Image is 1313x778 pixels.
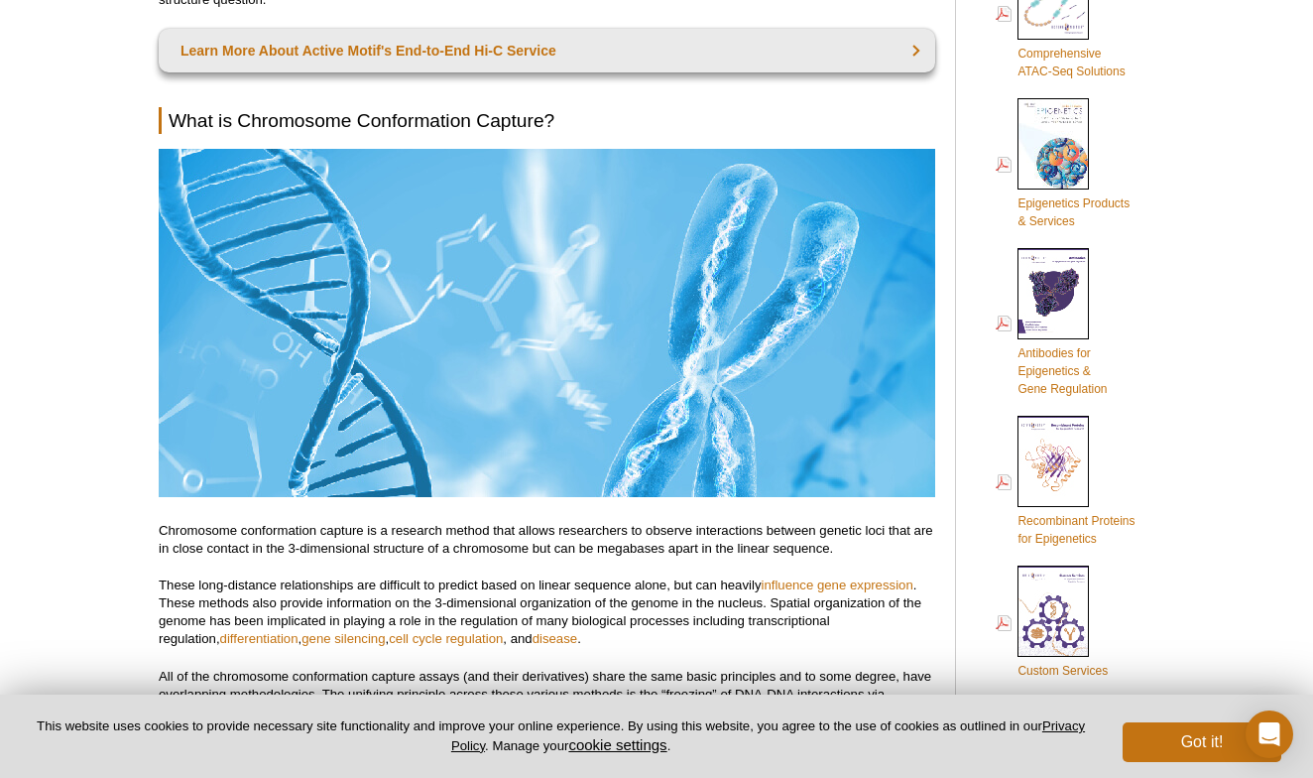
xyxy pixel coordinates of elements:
div: Open Intercom Messenger [1246,711,1293,758]
a: Privacy Policy [451,718,1085,752]
h2: What is Chromosome Conformation Capture? [159,107,935,134]
button: cookie settings [568,736,666,753]
a: influence gene expression [762,578,913,592]
p: Chromosome conformation capture is a research method that allows researchers to observe interacti... [159,522,935,558]
img: Abs_epi_2015_cover_web_70x200 [1017,248,1089,339]
a: Epigenetics Products& Services [996,96,1130,232]
p: These long-distance relationships are difficult to predict based on linear sequence alone, but ca... [159,577,935,648]
img: Chromosome Conformation Capture [159,149,935,497]
a: cell cycle regulation [389,631,503,646]
img: Rec_prots_140604_cover_web_70x200 [1017,416,1089,507]
a: Antibodies forEpigenetics &Gene Regulation [996,246,1107,400]
a: gene silencing [301,631,385,646]
span: Antibodies for Epigenetics & Gene Regulation [1017,346,1107,396]
a: differentiation [220,631,298,646]
span: Epigenetics Products & Services [1017,196,1130,228]
img: Custom_Services_cover [1017,566,1089,657]
a: disease [533,631,577,646]
a: Learn More About Active Motif's End-to-End Hi-C Service [159,29,935,72]
button: Got it! [1123,722,1281,762]
p: This website uses cookies to provide necessary site functionality and improve your online experie... [32,717,1090,755]
a: Recombinant Proteinsfor Epigenetics [996,414,1134,550]
img: Epi_brochure_140604_cover_web_70x200 [1017,98,1089,190]
span: Recombinant Proteins for Epigenetics [1017,514,1134,546]
a: Custom Services [996,564,1108,682]
span: Custom Services [1017,664,1108,678]
span: Comprehensive ATAC-Seq Solutions [1017,47,1125,78]
p: All of the chromosome conformation capture assays (and their derivatives) share the same basic pr... [159,668,935,757]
